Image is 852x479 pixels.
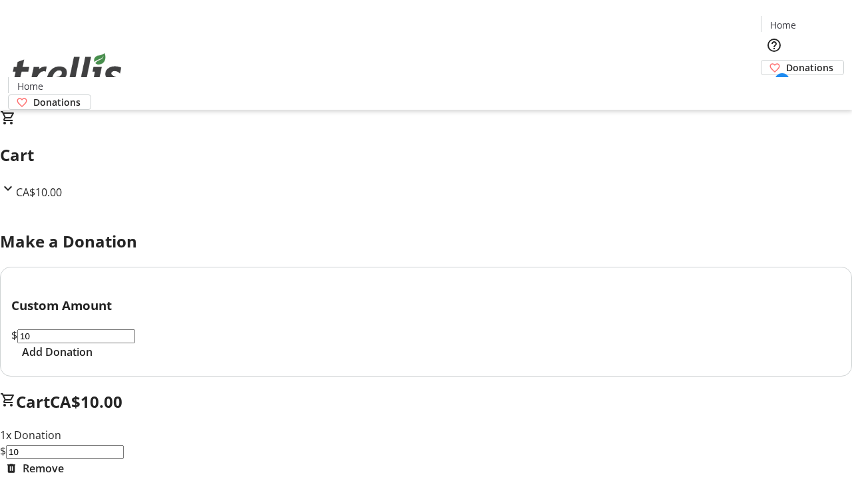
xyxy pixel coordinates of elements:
span: CA$10.00 [16,185,62,200]
a: Home [9,79,51,93]
button: Add Donation [11,344,103,360]
a: Home [761,18,804,32]
span: Donations [33,95,81,109]
span: Remove [23,460,64,476]
input: Donation Amount [17,329,135,343]
span: $ [11,328,17,343]
button: Help [761,32,787,59]
h3: Custom Amount [11,296,841,315]
input: Donation Amount [6,445,124,459]
button: Cart [761,75,787,102]
span: Add Donation [22,344,93,360]
span: CA$10.00 [50,391,122,412]
img: Orient E2E Organization PY8owYgghp's Logo [8,39,126,105]
a: Donations [761,60,844,75]
span: Donations [786,61,833,75]
span: Home [17,79,43,93]
a: Donations [8,94,91,110]
span: Home [770,18,796,32]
